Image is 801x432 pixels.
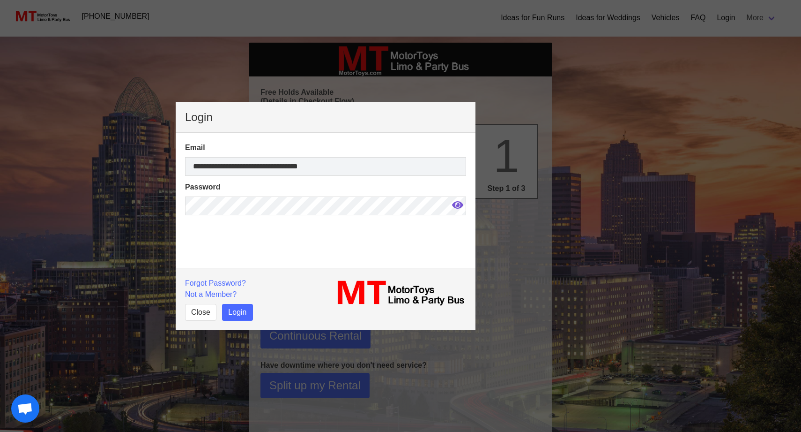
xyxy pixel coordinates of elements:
a: Not a Member? [185,290,237,298]
button: Close [185,304,216,321]
img: MT_logo_name.png [331,278,466,309]
button: Login [222,304,252,321]
p: Login [185,112,466,123]
a: Forgot Password? [185,279,246,287]
label: Email [185,142,466,153]
label: Password [185,182,466,193]
div: Open chat [11,394,39,423]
